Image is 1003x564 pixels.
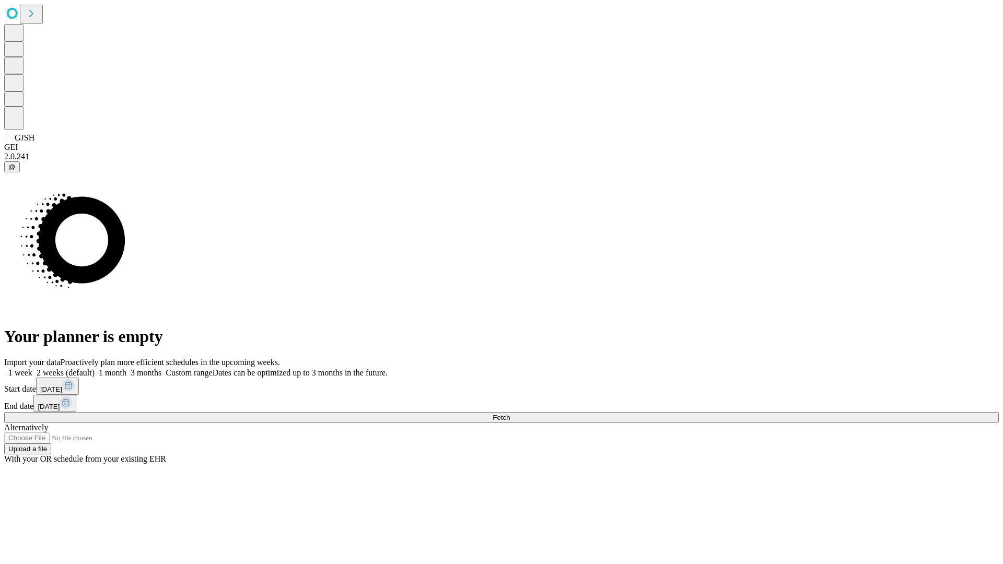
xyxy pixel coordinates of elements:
span: GJSH [15,133,34,142]
div: 2.0.241 [4,152,999,161]
button: Upload a file [4,443,51,454]
button: [DATE] [36,378,79,395]
div: End date [4,395,999,412]
button: @ [4,161,20,172]
span: With your OR schedule from your existing EHR [4,454,166,463]
span: Proactively plan more efficient schedules in the upcoming weeks. [61,358,280,367]
span: Import your data [4,358,61,367]
span: @ [8,163,16,171]
span: [DATE] [38,403,60,410]
span: [DATE] [40,385,62,393]
div: Start date [4,378,999,395]
span: 1 week [8,368,32,377]
span: Dates can be optimized up to 3 months in the future. [213,368,388,377]
span: 3 months [131,368,161,377]
h1: Your planner is empty [4,327,999,346]
span: Alternatively [4,423,48,432]
span: 1 month [99,368,126,377]
div: GEI [4,143,999,152]
span: Custom range [166,368,212,377]
button: [DATE] [33,395,76,412]
span: Fetch [493,414,510,421]
span: 2 weeks (default) [37,368,95,377]
button: Fetch [4,412,999,423]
